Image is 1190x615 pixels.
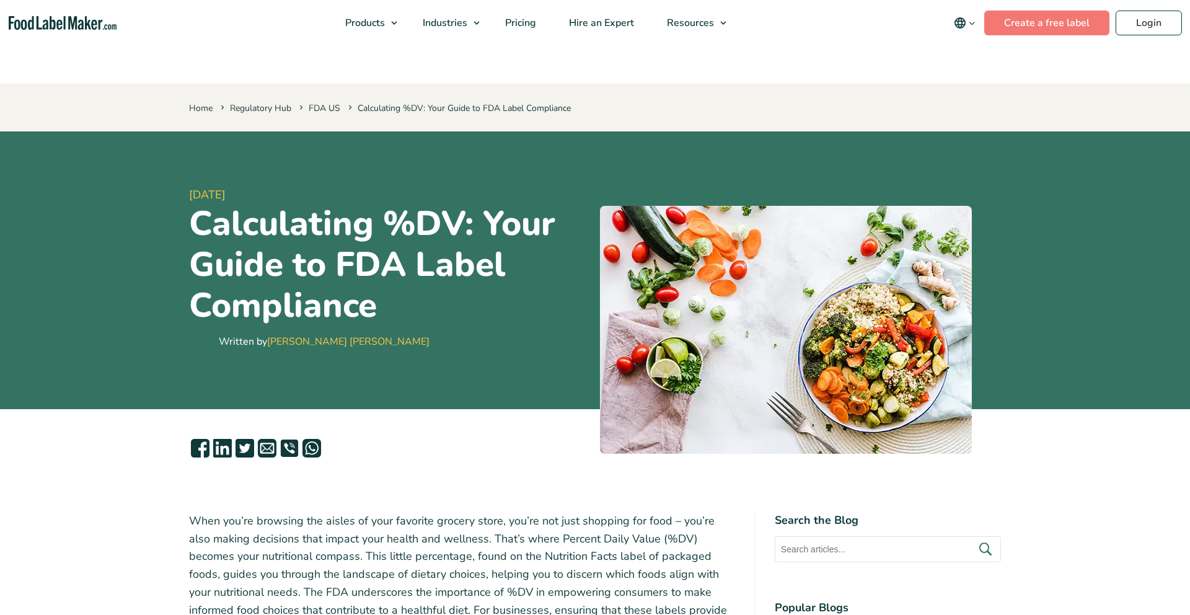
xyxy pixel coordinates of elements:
span: Pricing [501,16,537,30]
img: Maria Abi Hanna - Food Label Maker [189,329,214,354]
h1: Calculating %DV: Your Guide to FDA Label Compliance [189,203,590,326]
a: Food Label Maker homepage [9,16,117,30]
a: Home [189,102,213,114]
span: Resources [663,16,715,30]
span: Industries [419,16,469,30]
span: Products [342,16,386,30]
div: Written by [219,334,430,349]
input: Search articles... [775,536,1001,562]
span: Calculating %DV: Your Guide to FDA Label Compliance [346,102,571,114]
span: Hire an Expert [565,16,635,30]
a: Regulatory Hub [230,102,291,114]
a: [PERSON_NAME] [PERSON_NAME] [267,335,430,348]
a: Create a free label [984,11,1109,35]
span: [DATE] [189,187,590,203]
a: FDA US [309,102,340,114]
a: Login [1116,11,1182,35]
button: Change language [945,11,984,35]
h4: Search the Blog [775,512,1001,529]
